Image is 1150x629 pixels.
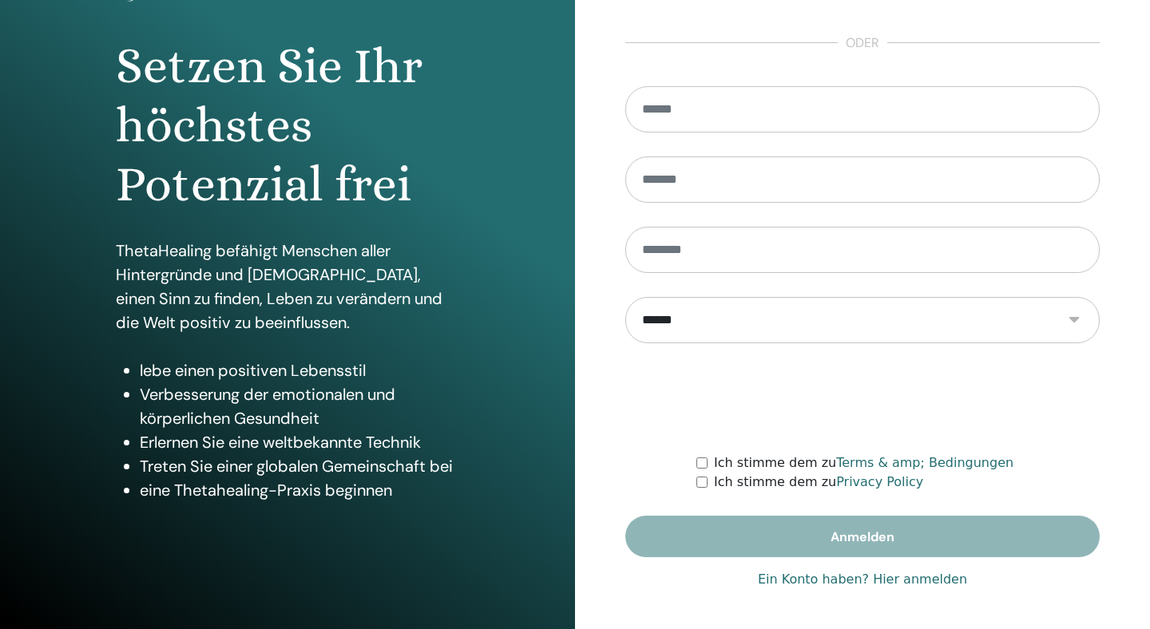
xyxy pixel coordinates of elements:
[714,473,923,492] label: Ich stimme dem zu
[838,34,887,53] span: oder
[140,382,459,430] li: Verbesserung der emotionalen und körperlichen Gesundheit
[836,455,1013,470] a: Terms & amp; Bedingungen
[714,453,1013,473] label: Ich stimme dem zu
[836,474,923,489] a: Privacy Policy
[140,478,459,502] li: eine Thetahealing-Praxis beginnen
[140,358,459,382] li: lebe einen positiven Lebensstil
[741,367,984,429] iframe: reCAPTCHA
[140,454,459,478] li: Treten Sie einer globalen Gemeinschaft bei
[758,570,967,589] a: Ein Konto haben? Hier anmelden
[116,37,459,215] h1: Setzen Sie Ihr höchstes Potenzial frei
[116,239,459,334] p: ThetaHealing befähigt Menschen aller Hintergründe und [DEMOGRAPHIC_DATA], einen Sinn zu finden, L...
[140,430,459,454] li: Erlernen Sie eine weltbekannte Technik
